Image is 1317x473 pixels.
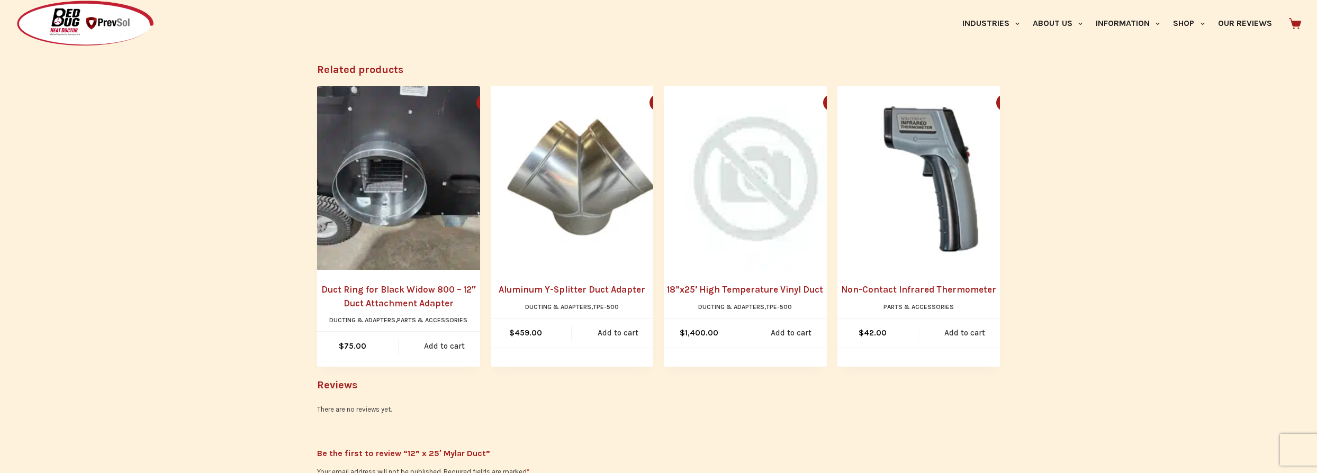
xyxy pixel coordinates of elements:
[664,283,827,297] a: 18”x25′ High Temperature Vinyl Duct
[593,303,619,311] a: TPE-500
[837,86,1022,270] picture: Infrared_Thermal_Gun_a15dd652-6a69-4888-a56c-ef584fa3bcf6_1024x1024
[317,377,1000,393] h2: Reviews
[680,328,718,338] bdi: 1,400.00
[996,94,1013,111] button: Quick view toggle
[572,319,664,348] a: Add to cart: “Aluminum Y-Splitter Duct Adapter”
[476,94,493,111] button: Quick view toggle
[339,341,366,351] bdi: 75.00
[509,328,515,338] span: $
[317,86,501,270] a: Duct Ring for Black Widow 800 – 12" Duct Attachment Adapter
[698,302,792,313] li: ,
[837,86,1022,270] img: Non-Contact Infrared Thermometer
[317,447,1000,460] span: Be the first to review “12” x 25′ Mylar Duct”
[837,283,1000,297] a: Non-Contact Infrared Thermometer
[317,62,1000,78] h2: Related products
[525,303,591,311] a: Ducting & Adapters
[883,303,954,311] a: Parts & Accessories
[766,303,792,311] a: TPE-500
[491,283,654,297] a: Aluminum Y-Splitter Duct Adapter
[823,94,840,111] button: Quick view toggle
[698,303,764,311] a: Ducting & Adapters
[329,316,395,324] a: Ducting & Adapters
[859,328,864,338] span: $
[339,341,344,351] span: $
[745,319,837,348] a: Add to cart: “18”x25' High Temperature Vinyl Duct”
[859,328,887,338] bdi: 42.00
[329,315,467,326] li: ,
[525,302,619,313] li: ,
[650,94,666,111] button: Quick view toggle
[317,283,480,310] a: Duct Ring for Black Widow 800 – 12″ Duct Attachment Adapter
[317,404,1000,415] p: There are no reviews yet.
[491,86,675,270] picture: Y-Duct Adapter
[491,86,675,270] img: Aluminum Y-Splitter Duct Adapter 18"
[509,328,542,338] bdi: 459.00
[491,86,675,270] a: Aluminum Y-Splitter Duct Adapter
[399,332,491,361] a: Add to cart: “Duct Ring for Black Widow 800 – 12" Duct Attachment Adapter”
[664,86,848,270] picture: Asset 19
[8,4,40,36] button: Open LiveChat chat widget
[397,316,467,324] a: Parts & Accessories
[918,319,1011,348] a: Add to cart: “Non-Contact Infrared Thermometer”
[664,86,848,270] img: 18”x25' High Temperature Vinyl Duct
[680,328,685,338] span: $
